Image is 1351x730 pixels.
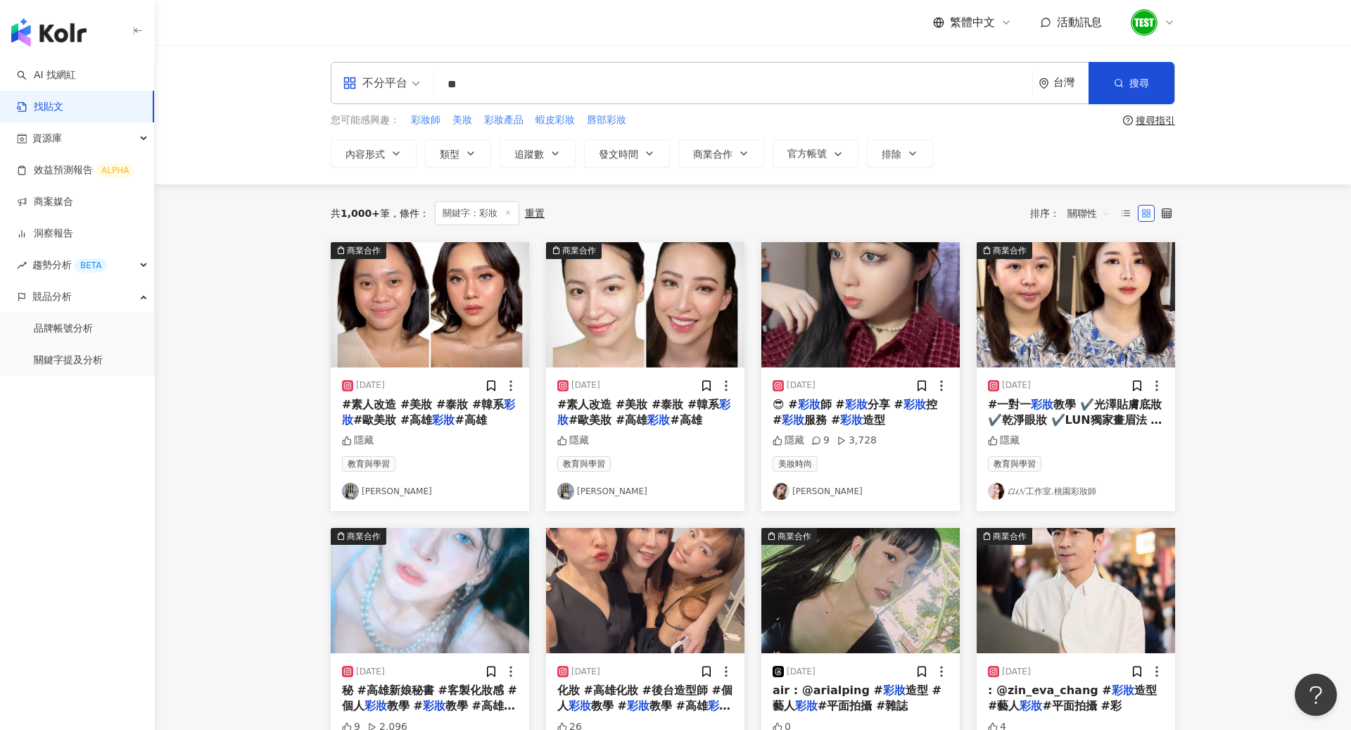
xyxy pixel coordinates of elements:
[1295,674,1337,716] iframe: Help Scout Beacon - Open
[811,434,830,448] div: 9
[678,139,764,168] button: 商業合作
[341,208,380,219] span: 1,000+
[569,699,591,712] mark: 彩妝
[342,398,504,411] span: #素人改造 #美妝 #泰妝 #韓系
[1057,15,1102,29] span: 活動訊息
[571,379,600,391] div: [DATE]
[411,113,440,127] span: 彩妝師
[708,699,730,712] mark: 彩妝
[331,528,529,653] img: post-image
[1129,77,1149,89] span: 搜尋
[34,353,103,367] a: 關鍵字提及分析
[345,149,385,160] span: 內容形式
[977,242,1175,367] img: post-image
[782,413,804,427] mark: 彩妝
[584,139,670,168] button: 發文時間
[500,139,576,168] button: 追蹤數
[882,149,901,160] span: 排除
[1002,379,1031,391] div: [DATE]
[1020,699,1042,712] mark: 彩妝
[17,163,134,177] a: 效益預測報告ALPHA
[795,699,818,712] mark: 彩妝
[11,18,87,46] img: logo
[988,434,1020,448] div: 隱藏
[988,398,1162,458] span: 教學 ✔️光澤貼膚底妝 ✔️乾淨眼妝 ✔️LUN獨家畫眉法 日常精緻妝容天天都能有💕 📍一對一、一對二
[773,483,949,500] a: KOL Avatar[PERSON_NAME]
[988,398,1031,411] span: #一對一
[17,100,63,114] a: 找貼文
[557,483,733,500] a: KOL Avatar[PERSON_NAME]
[773,434,804,448] div: 隱藏
[647,413,670,427] mark: 彩妝
[410,113,441,128] button: 彩妝師
[1031,398,1053,411] mark: 彩妝
[599,149,638,160] span: 發文時間
[845,398,868,411] mark: 彩妝
[1089,62,1174,104] button: 搜尋
[342,483,359,500] img: KOL Avatar
[1039,78,1049,89] span: environment
[484,113,524,127] span: 彩妝產品
[32,281,72,313] span: 競品分析
[773,398,798,411] span: 😎 #
[586,113,627,128] button: 唇部彩妝
[977,528,1175,653] button: 商業合作
[761,528,960,653] img: post-image
[557,398,730,427] mark: 彩妝
[452,113,473,128] button: 美妝
[514,149,544,160] span: 追蹤數
[778,529,811,543] div: 商業合作
[343,72,407,94] div: 不分平台
[840,413,863,427] mark: 彩妝
[627,699,649,712] mark: 彩妝
[773,483,789,500] img: KOL Avatar
[773,139,858,168] button: 官方帳號
[761,528,960,653] button: 商業合作
[75,258,107,272] div: BETA
[591,699,627,712] span: 教學 #
[546,242,744,367] button: 商業合作
[353,413,432,427] span: #歐美妝 #高雄
[347,529,381,543] div: 商業合作
[390,208,429,219] span: 條件 ：
[837,434,877,448] div: 3,728
[387,699,423,712] span: 教學 #
[773,684,883,697] span: air : @arialping #
[1123,115,1133,125] span: question-circle
[993,244,1027,258] div: 商業合作
[557,483,574,500] img: KOL Avatar
[347,244,381,258] div: 商業合作
[331,528,529,653] button: 商業合作
[455,413,486,427] span: #高雄
[804,413,840,427] span: 服務 #
[535,113,576,128] button: 蝦皮彩妝
[34,322,93,336] a: 品牌帳號分析
[1131,9,1157,36] img: unnamed.png
[17,68,76,82] a: searchAI 找網紅
[773,456,818,472] span: 美妝時尚
[331,242,529,367] button: 商業合作
[525,208,545,219] div: 重置
[17,260,27,270] span: rise
[546,528,744,653] img: post-image
[557,456,611,472] span: 教育與學習
[1030,202,1117,225] div: 排序：
[787,666,816,678] div: [DATE]
[773,398,937,427] span: 控 #
[342,684,517,712] span: 秘 #高雄新娘秘書 #客製化妝感 #個人
[787,148,827,159] span: 官方帳號
[587,113,626,127] span: 唇部彩妝
[356,379,385,391] div: [DATE]
[483,113,524,128] button: 彩妝產品
[342,456,395,472] span: 教育與學習
[1112,684,1134,697] mark: 彩妝
[331,242,529,367] img: post-image
[452,113,472,127] span: 美妝
[988,483,1005,500] img: KOL Avatar
[425,139,491,168] button: 類型
[571,666,600,678] div: [DATE]
[1136,115,1175,126] div: 搜尋指引
[342,398,515,427] mark: 彩妝
[435,201,519,225] span: 關鍵字：彩妝
[977,242,1175,367] button: 商業合作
